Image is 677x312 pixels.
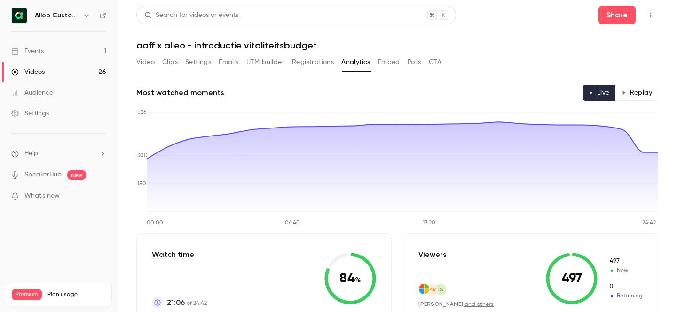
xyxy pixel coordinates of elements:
tspan: 300 [137,153,148,159]
p: Watch time [152,249,207,260]
a: SpeakerHub [24,170,62,180]
p: Viewers [418,249,447,260]
button: CTA [429,55,441,70]
span: Help [24,149,38,159]
tspan: 13:20 [423,220,435,226]
div: Settings [11,109,49,118]
img: outlook.com [419,284,429,294]
span: Premium [12,289,42,300]
tspan: 150 [137,181,146,187]
span: new [67,170,86,180]
span: 21:06 [167,297,185,308]
span: IS [438,285,443,294]
button: Top Bar Actions [643,8,658,23]
span: Returning [609,292,643,300]
a: and others [464,302,494,307]
button: Live [583,85,616,101]
tspan: 24:42 [642,220,656,226]
button: Settings [185,55,211,70]
button: Emails [219,55,238,70]
button: Registrations [292,55,334,70]
span: Returning [609,282,643,291]
span: What's new [24,191,60,201]
li: help-dropdown-opener [11,149,106,159]
button: Embed [378,55,400,70]
div: Videos [11,67,45,77]
h2: Most watched moments [136,87,224,98]
div: Search for videos or events [144,10,238,20]
button: Clips [162,55,178,70]
div: , [418,300,494,308]
p: of 24:42 [167,297,207,308]
tspan: 06:40 [285,220,300,226]
span: Plan usage [47,291,106,298]
span: Mv [428,285,436,294]
button: Analytics [341,55,370,70]
button: Share [598,6,636,24]
tspan: 00:00 [147,220,163,226]
h6: Alleo Customer Success [35,11,79,20]
div: Events [11,47,44,56]
div: Audience [11,88,53,97]
button: Replay [615,85,658,101]
button: UTM builder [246,55,284,70]
button: Polls [408,55,421,70]
span: New [609,266,643,275]
img: Alleo Customer Success [12,8,27,23]
button: Video [136,55,155,70]
h1: aaff x alleo - introductie vitaliteitsbudget [136,40,658,51]
span: New [609,257,643,265]
tspan: 526 [137,110,147,115]
span: [PERSON_NAME] [418,301,463,307]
